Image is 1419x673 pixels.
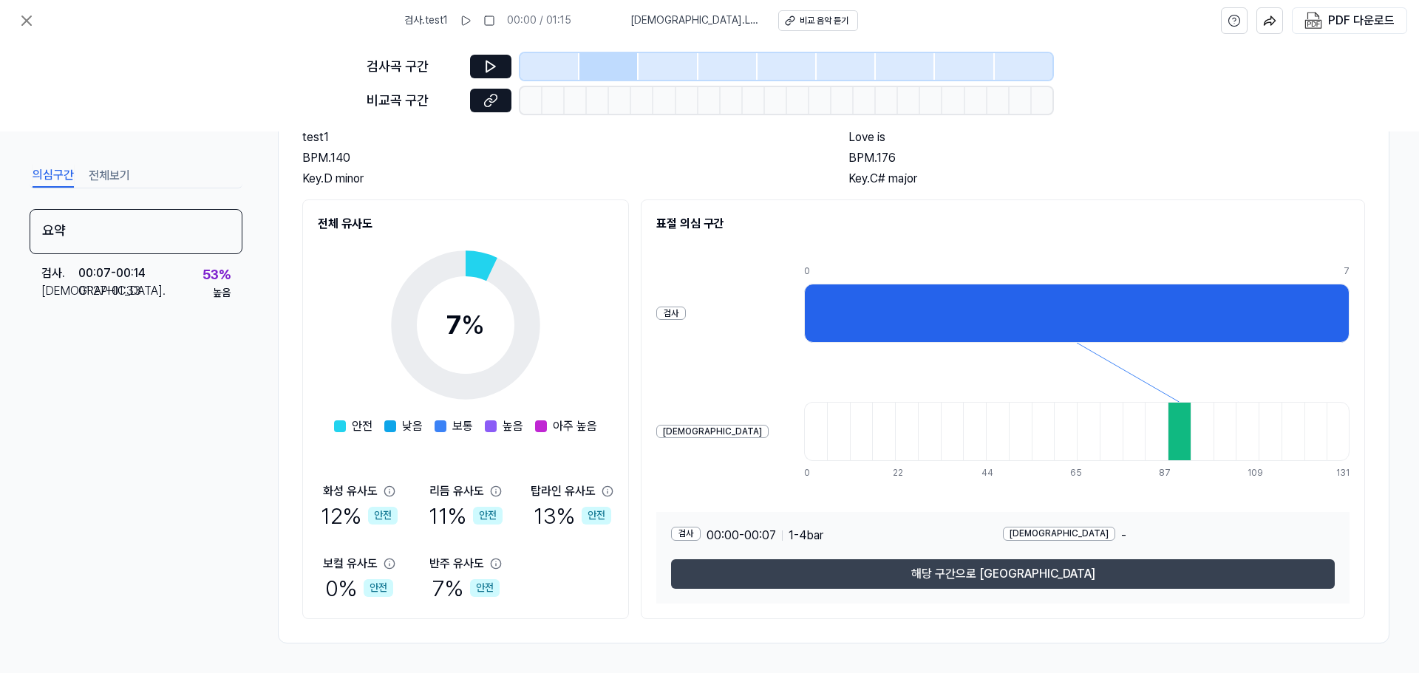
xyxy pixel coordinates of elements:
span: 아주 높음 [553,417,597,435]
div: 53 % [203,264,231,286]
span: 안전 [352,417,372,435]
div: 요약 [30,209,242,254]
div: 비교 음악 듣기 [800,15,848,27]
div: [DEMOGRAPHIC_DATA] [656,425,769,439]
div: 안전 [364,579,393,597]
div: 안전 [582,507,611,525]
div: [DEMOGRAPHIC_DATA] [1003,527,1115,541]
span: 낮음 [402,417,423,435]
div: 반주 유사도 [429,555,484,573]
div: 검사곡 구간 [367,56,461,78]
h2: Love is [848,129,1365,146]
div: 7 [446,305,485,345]
div: PDF 다운로드 [1328,11,1395,30]
div: 검사 [671,527,701,541]
button: 해당 구간으로 [GEOGRAPHIC_DATA] [671,559,1335,589]
div: Key. D minor [302,170,819,188]
div: 높음 [213,286,231,301]
button: 비교 음악 듣기 [778,10,858,31]
h2: 표절 의심 구간 [656,215,1350,233]
div: Key. C# major [848,170,1365,188]
div: 01:27 - 01:33 [78,282,141,300]
div: 109 [1248,467,1270,479]
div: 00:00 / 01:15 [507,13,571,28]
img: PDF Download [1304,12,1322,30]
span: 00:00 - 00:07 [707,527,776,544]
div: 11 % [429,500,503,531]
span: 1 - 4 bar [789,527,823,544]
button: PDF 다운로드 [1301,8,1398,33]
span: 높음 [503,417,523,435]
div: BPM. 176 [848,149,1365,167]
div: 0 [804,265,1344,278]
button: 전체보기 [89,164,130,188]
div: 44 [981,467,1004,479]
div: 안전 [470,579,500,597]
div: 리듬 유사도 [429,482,484,500]
span: % [461,309,485,341]
h2: test1 [302,129,819,146]
div: - [1003,527,1335,544]
div: BPM. 140 [302,149,819,167]
div: 화성 유사도 [323,482,378,500]
span: [DEMOGRAPHIC_DATA] . Love is [630,13,760,28]
div: 보컬 유사도 [323,555,378,573]
div: 비교곡 구간 [367,90,461,112]
div: 22 [893,467,916,479]
h2: 전체 유사도 [318,215,613,233]
button: help [1221,7,1248,34]
div: 7 [1344,265,1350,278]
div: 탑라인 유사도 [531,482,596,500]
img: share [1263,14,1276,27]
div: 87 [1159,467,1182,479]
div: [DEMOGRAPHIC_DATA] . [41,282,78,300]
span: 검사 . test1 [404,13,448,28]
div: 00:07 - 00:14 [78,264,146,282]
span: 보통 [452,417,473,435]
button: 의심구간 [33,164,74,188]
div: 131 [1336,467,1350,479]
div: 65 [1070,467,1093,479]
div: 13 % [534,500,611,531]
div: 검사 [656,307,686,321]
div: 안전 [368,507,398,525]
div: 0 % [325,573,393,604]
div: 12 % [321,500,398,531]
div: 검사 . [41,264,78,282]
svg: help [1228,13,1241,28]
div: 0 [804,467,827,479]
div: 안전 [473,507,503,525]
div: 7 % [432,573,500,604]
